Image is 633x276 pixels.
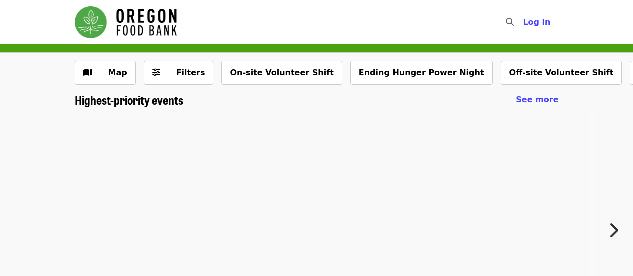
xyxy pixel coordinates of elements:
[67,93,567,107] div: Highest-priority events
[516,95,558,104] span: See more
[75,6,177,38] img: Oregon Food Bank - Home
[83,68,92,77] i: map icon
[520,10,528,34] input: Search
[506,17,514,27] i: search icon
[516,94,558,106] a: See more
[523,17,550,27] span: Log in
[350,61,493,85] button: Ending Hunger Power Night
[608,221,618,240] i: chevron-right icon
[75,91,183,108] span: Highest-priority events
[108,68,127,77] span: Map
[600,216,633,244] button: Next item
[75,93,183,107] a: Highest-priority events
[501,61,622,85] button: Off-site Volunteer Shift
[176,68,205,77] span: Filters
[144,61,214,85] button: Filters (0 selected)
[75,61,136,85] button: Show map view
[515,12,558,32] button: Log in
[152,68,160,77] i: sliders-h icon
[221,61,342,85] button: On-site Volunteer Shift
